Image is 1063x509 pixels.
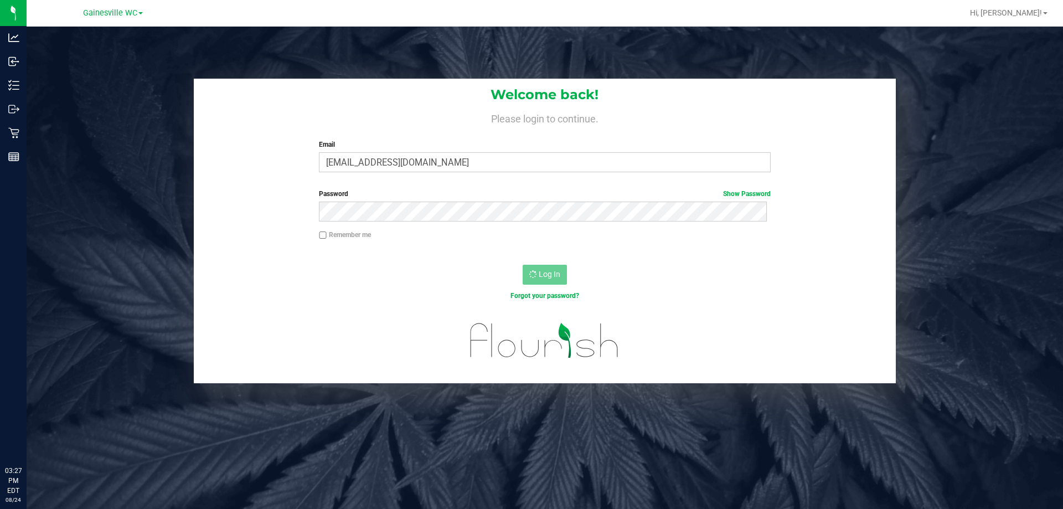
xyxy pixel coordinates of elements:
[83,8,137,18] span: Gainesville WC
[194,88,896,102] h1: Welcome back!
[8,127,19,138] inline-svg: Retail
[319,230,371,240] label: Remember me
[5,466,22,496] p: 03:27 PM EDT
[319,140,770,150] label: Email
[5,496,22,504] p: 08/24
[319,232,327,239] input: Remember me
[8,151,19,162] inline-svg: Reports
[723,190,771,198] a: Show Password
[457,312,632,369] img: flourish_logo.svg
[523,265,567,285] button: Log In
[539,270,560,279] span: Log In
[970,8,1042,17] span: Hi, [PERSON_NAME]!
[510,292,579,300] a: Forgot your password?
[319,190,348,198] span: Password
[194,111,896,124] h4: Please login to continue.
[8,80,19,91] inline-svg: Inventory
[8,104,19,115] inline-svg: Outbound
[8,56,19,67] inline-svg: Inbound
[8,32,19,43] inline-svg: Analytics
